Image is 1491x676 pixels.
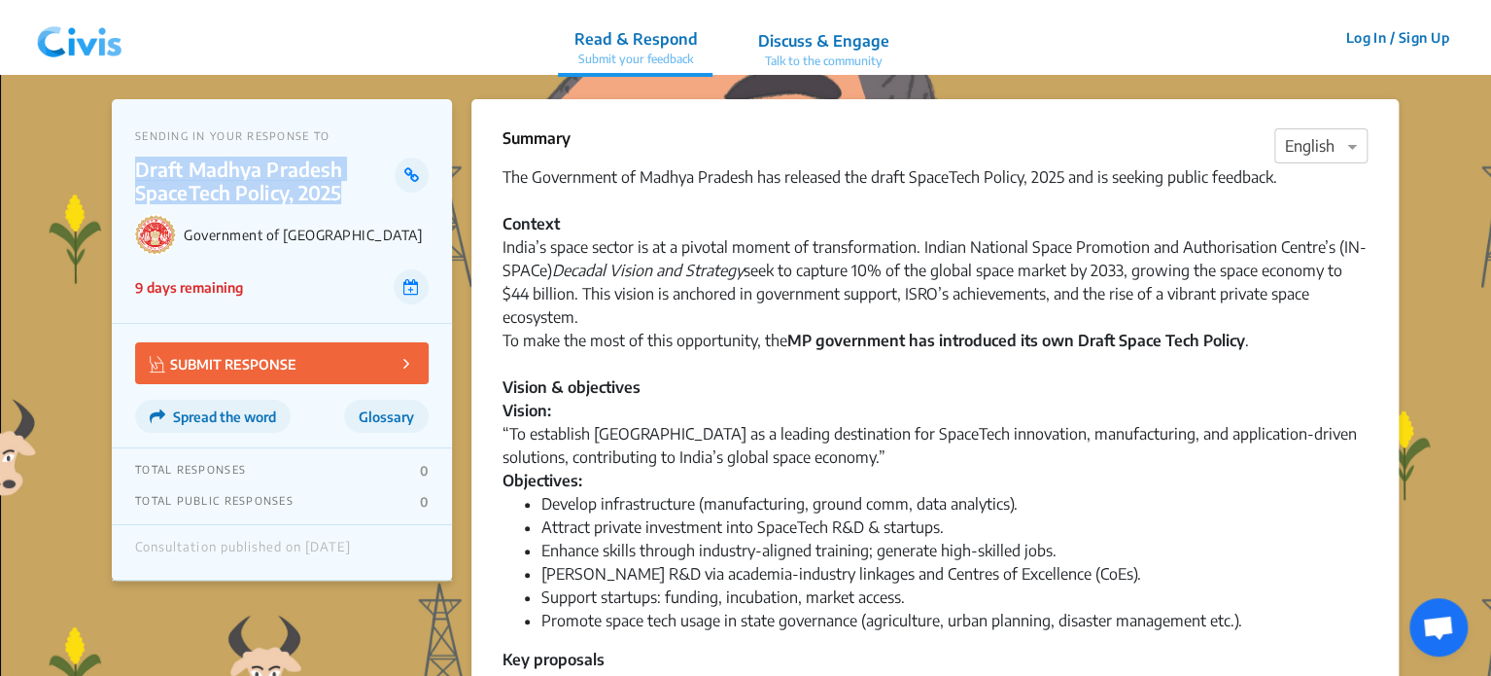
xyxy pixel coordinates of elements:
[503,399,1368,469] div: “To establish [GEOGRAPHIC_DATA] as a leading destination for SpaceTech innovation, manufacturing,...
[541,492,1368,516] li: Develop infrastructure (manufacturing, ground comm, data analytics).
[541,516,1368,539] li: Attract private investment into SpaceTech R&D & startups.
[503,377,641,397] strong: Vision & objectives
[1333,22,1462,53] button: Log In / Sign Up
[135,214,176,255] img: Government of Madhya Pradesh logo
[503,650,605,669] strong: Key proposals
[184,227,429,243] p: Government of [GEOGRAPHIC_DATA]
[150,356,165,373] img: Vector.jpg
[503,401,551,420] strong: Vision:
[1409,598,1468,657] div: Open chat
[503,165,1368,212] div: The Government of Madhya Pradesh has released the draft SpaceTech Policy, 2025 and is seeking pub...
[573,51,697,68] p: Submit your feedback
[503,126,571,150] p: Summary
[135,277,243,298] p: 9 days remaining
[503,329,1368,375] div: To make the most of this opportunity, the .
[135,494,294,510] p: TOTAL PUBLIC RESPONSES
[541,586,1368,609] li: Support startups: funding, incubation, market access.
[135,342,429,384] button: SUBMIT RESPONSE
[420,494,429,510] p: 0
[173,409,276,425] span: Spread the word
[420,463,429,479] p: 0
[135,540,351,565] div: Consultation published on [DATE]
[135,129,429,142] p: SENDING IN YOUR RESPONSE TO
[503,235,1368,329] div: India’s space sector is at a pivotal moment of transformation. Indian National Space Promotion an...
[541,562,1368,586] li: [PERSON_NAME] R&D via academia-industry linkages and Centres of Excellence (CoEs).
[150,352,296,374] p: SUBMIT RESPONSE
[573,27,697,51] p: Read & Respond
[757,29,888,53] p: Discuss & Engage
[135,400,291,433] button: Spread the word
[541,609,1368,632] li: Promote space tech usage in state governance (agriculture, urban planning, disaster management et...
[552,261,744,280] em: Decadal Vision and Strategy
[503,214,560,233] strong: Context
[135,463,246,479] p: TOTAL RESPONSES
[359,409,414,425] span: Glossary
[757,53,888,70] p: Talk to the community
[503,471,582,490] strong: Objectives:
[344,400,429,433] button: Glossary
[541,539,1368,562] li: Enhance skills through industry-aligned training; generate high-skilled jobs.
[135,158,395,204] p: Draft Madhya Pradesh SpaceTech Policy, 2025
[29,9,130,67] img: navlogo.png
[787,331,1245,350] strong: MP government has introduced its own Draft Space Tech Policy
